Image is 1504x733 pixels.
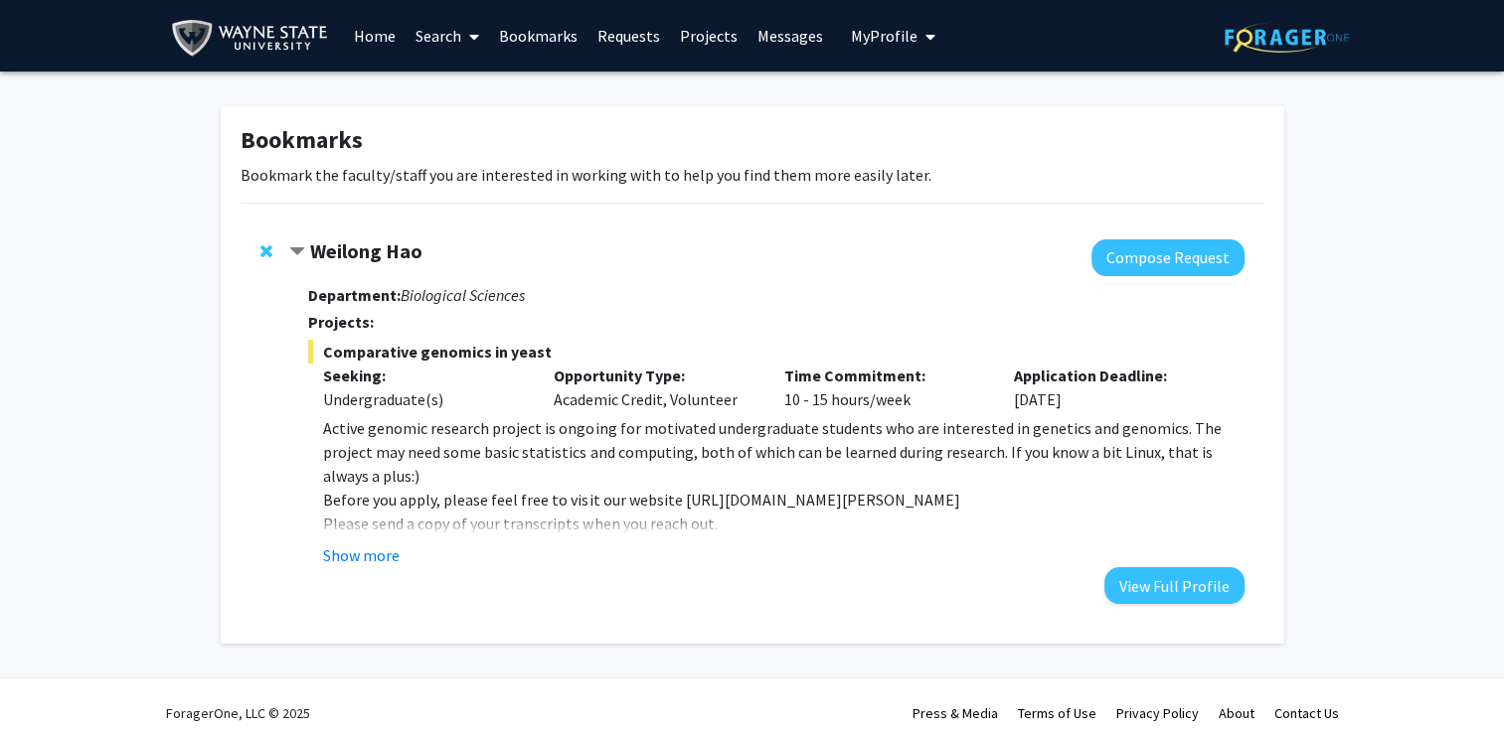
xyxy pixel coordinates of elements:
[489,1,587,71] a: Bookmarks
[1116,704,1199,722] a: Privacy Policy
[289,244,305,260] span: Contract Weilong Hao Bookmark
[241,126,1264,155] h1: Bookmarks
[1091,239,1245,276] button: Compose Request to Weilong Hao
[587,1,670,71] a: Requests
[241,163,1264,187] p: Bookmark the faculty/staff you are interested in working with to help you find them more easily l...
[913,704,998,722] a: Press & Media
[171,16,337,61] img: Wayne State University Logo
[1274,704,1339,722] a: Contact Us
[323,512,1244,535] p: Please send a copy of your transcripts when you reach out.
[670,1,748,71] a: Projects
[260,243,272,259] span: Remove Weilong Hao from bookmarks
[1018,704,1096,722] a: Terms of Use
[406,1,489,71] a: Search
[323,488,1244,512] p: Before you apply, please feel free to visit our website [URL][DOMAIN_NAME][PERSON_NAME]
[310,238,422,263] strong: Weilong Hao
[1225,22,1349,53] img: ForagerOne Logo
[401,285,525,305] i: Biological Sciences
[748,1,833,71] a: Messages
[323,364,524,387] p: Seeking:
[15,644,84,718] iframe: Chat
[1014,364,1215,387] p: Application Deadline:
[323,416,1244,488] p: Active genomic research project is ongoing for motivated undergraduate students who are intereste...
[323,543,400,567] button: Show more
[539,364,769,411] div: Academic Credit, Volunteer
[1219,704,1254,722] a: About
[323,387,524,411] div: Undergraduate(s)
[344,1,406,71] a: Home
[768,364,999,411] div: 10 - 15 hours/week
[999,364,1230,411] div: [DATE]
[851,26,918,46] span: My Profile
[554,364,754,387] p: Opportunity Type:
[1104,567,1245,604] button: View Full Profile
[308,285,401,305] strong: Department:
[308,312,374,332] strong: Projects:
[308,340,1244,364] span: Comparative genomics in yeast
[783,364,984,387] p: Time Commitment:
